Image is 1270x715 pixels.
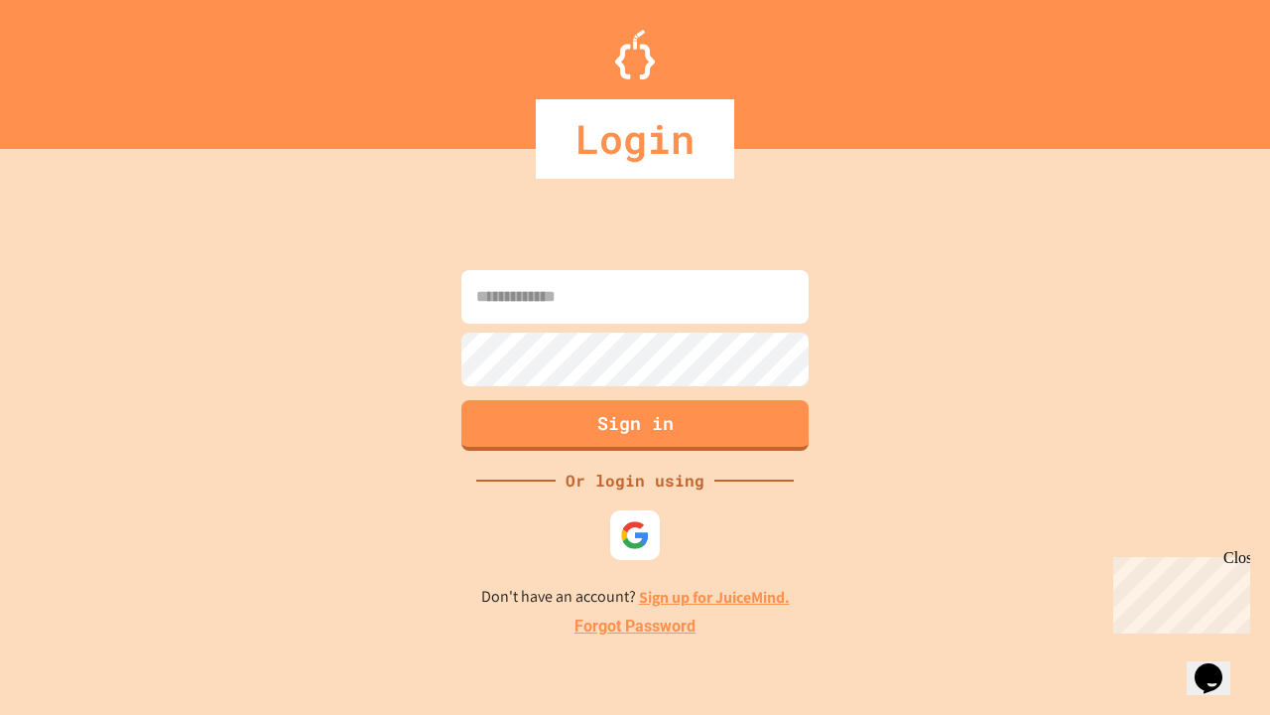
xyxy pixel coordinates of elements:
button: Sign in [461,400,809,451]
iframe: chat widget [1105,549,1250,634]
div: Chat with us now!Close [8,8,137,126]
a: Forgot Password [574,615,696,639]
p: Don't have an account? [481,585,790,610]
div: Or login using [556,469,714,493]
iframe: chat widget [1187,636,1250,695]
a: Sign up for JuiceMind. [639,587,790,608]
img: Logo.svg [615,30,655,79]
div: Login [536,99,734,179]
img: google-icon.svg [620,520,650,550]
